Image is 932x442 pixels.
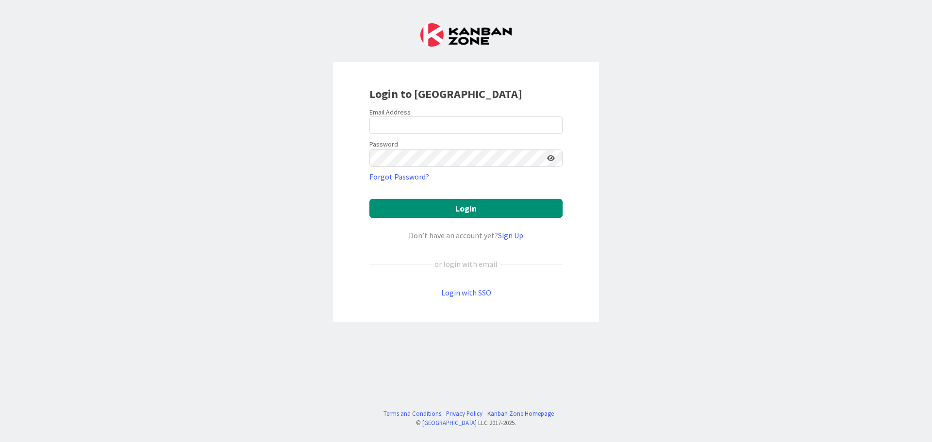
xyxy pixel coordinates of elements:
[441,288,491,297] a: Login with SSO
[369,229,563,241] div: Don’t have an account yet?
[432,258,500,270] div: or login with email
[422,419,477,426] a: [GEOGRAPHIC_DATA]
[487,409,554,418] a: Kanban Zone Homepage
[383,409,441,418] a: Terms and Conditions
[369,108,411,116] label: Email Address
[420,23,512,47] img: Kanban Zone
[369,86,522,101] b: Login to [GEOGRAPHIC_DATA]
[369,199,563,218] button: Login
[369,171,429,182] a: Forgot Password?
[498,230,523,240] a: Sign Up
[446,409,483,418] a: Privacy Policy
[379,418,554,427] div: © LLC 2017- 2025 .
[369,139,398,149] label: Password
